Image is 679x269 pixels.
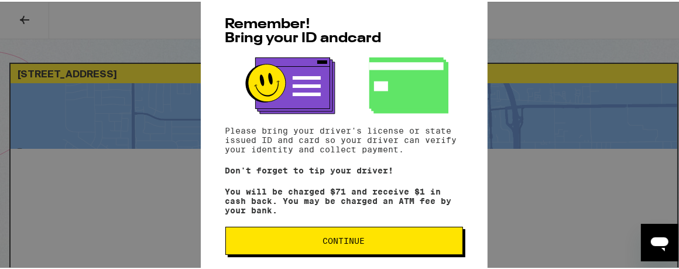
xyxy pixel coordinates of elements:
[225,164,463,173] p: Don't forget to tip your driver!
[323,235,365,243] span: Continue
[225,225,463,253] button: Continue
[641,222,678,260] iframe: Button to launch messaging window, conversation in progress
[225,185,463,213] p: You will be charged $71 and receive $1 in cash back. You may be charged an ATM fee by your bank.
[225,124,463,152] p: Please bring your driver's license or state issued ID and card so your driver can verify your ide...
[225,16,382,44] span: Remember! Bring your ID and card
